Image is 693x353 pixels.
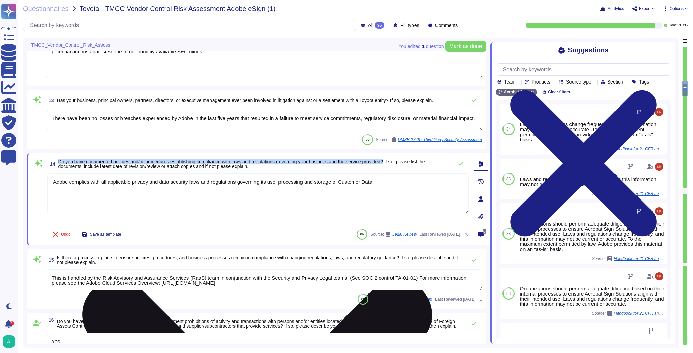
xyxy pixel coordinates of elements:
span: Source: [376,137,482,142]
span: Has your business, principal owners, partners, directors, or executive management ever been invol... [57,98,433,103]
div: 9+ [10,321,14,325]
span: 0 [483,229,486,234]
textarea: There have been no losses or breaches experienced by Adobe in the last five years that resulted i... [46,110,482,131]
span: 91 / 95 [679,24,688,27]
span: All [368,23,373,28]
img: user [3,335,15,348]
span: TMCC_Vendor_Control_Risk_Assess [31,43,110,47]
span: Done: [669,24,678,27]
img: user [655,272,663,280]
span: Questionnaires [23,5,69,12]
span: 16 [46,317,54,322]
span: Mark as done [449,44,482,49]
button: Mark as done [445,41,486,52]
span: Options [670,7,684,11]
span: Toyota - TMCC Vendor Control Risk Assessment Adobe eSign (1) [80,5,276,12]
input: Search by keywords [27,19,356,31]
span: 70 [463,232,468,236]
img: user [655,163,663,171]
span: Handbook for 21 CFR and EudraLex Annex 11 [614,311,665,315]
span: 14 [47,162,55,166]
div: 95 [375,22,384,29]
span: 84 [506,127,511,131]
textarea: This is handled by the Risk Advisory and Assurance Services (RaaS) team in conjunction with the S... [46,269,482,290]
span: Do you have documented policies and/or procedures establishing compliance with laws and regulatio... [58,159,425,169]
span: 83 [506,291,511,296]
span: DMSR 27487 Third Party Security Assessment [398,138,482,142]
span: Fill types [400,23,419,28]
span: Analytics [608,7,624,11]
span: 5 [478,297,482,301]
img: user [655,108,663,116]
span: You edited question [398,44,444,49]
img: user [655,207,663,215]
span: 13 [46,98,54,103]
button: user [1,334,20,349]
span: 83 [506,177,511,181]
div: Organizations should perform adequate diligence based on their internal processes to ensure Acrob... [520,286,665,306]
textarea: Adobe complies with all applicable privacy and data security laws and regulations governing its u... [47,173,469,214]
b: 1 [422,44,425,49]
span: 86 [360,232,364,236]
span: 86 [366,138,370,141]
span: 88 [361,297,365,301]
span: Export [639,7,651,11]
span: 83 [506,232,511,236]
span: Comments [435,23,458,28]
textarea: Adobe, like most multinational corporations, receives various complaints or allegations, which it... [46,38,482,78]
button: Analytics [600,6,624,11]
span: 15 [46,258,54,262]
input: Search by keywords [499,64,671,75]
span: Source: [592,311,665,316]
